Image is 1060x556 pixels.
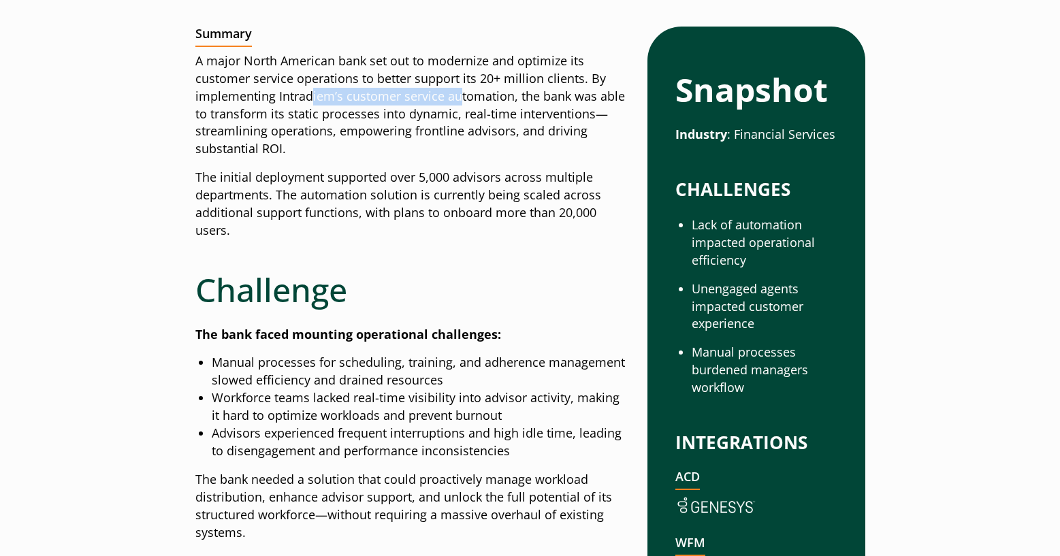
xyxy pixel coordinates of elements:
[195,270,626,310] h2: Challenge
[692,216,837,269] li: Lack of automation impacted operational efficiency
[675,126,837,144] p: : Financial Services
[195,52,626,158] p: A major North American bank set out to modernize and optimize its customer service operations to ...
[195,27,252,47] h2: Summary
[692,280,837,333] li: Unengaged agents impacted customer experience
[675,470,700,490] h2: ACD
[675,536,705,556] h2: WFM
[195,471,626,542] p: The bank needed a solution that could proactively manage workload distribution, enhance advisor s...
[675,177,790,201] strong: CHALLENGES
[212,389,626,425] li: Workforce teams lacked real-time visibility into advisor activity, making it hard to optimize wor...
[195,169,626,240] p: The initial deployment supported over 5,000 advisors across multiple departments. The automation ...
[675,430,807,455] strong: INTEGRATIONS
[675,126,727,142] strong: Industry
[692,344,837,397] li: Manual processes burdened managers workflow
[212,354,626,389] li: Manual processes for scheduling, training, and adherence management slowed efficiency and drained...
[212,425,626,460] li: Advisors experienced frequent interruptions and high idle time, leading to disengagement and perf...
[675,67,828,112] strong: Snapshot
[195,326,501,342] strong: The bank faced mounting operational challenges:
